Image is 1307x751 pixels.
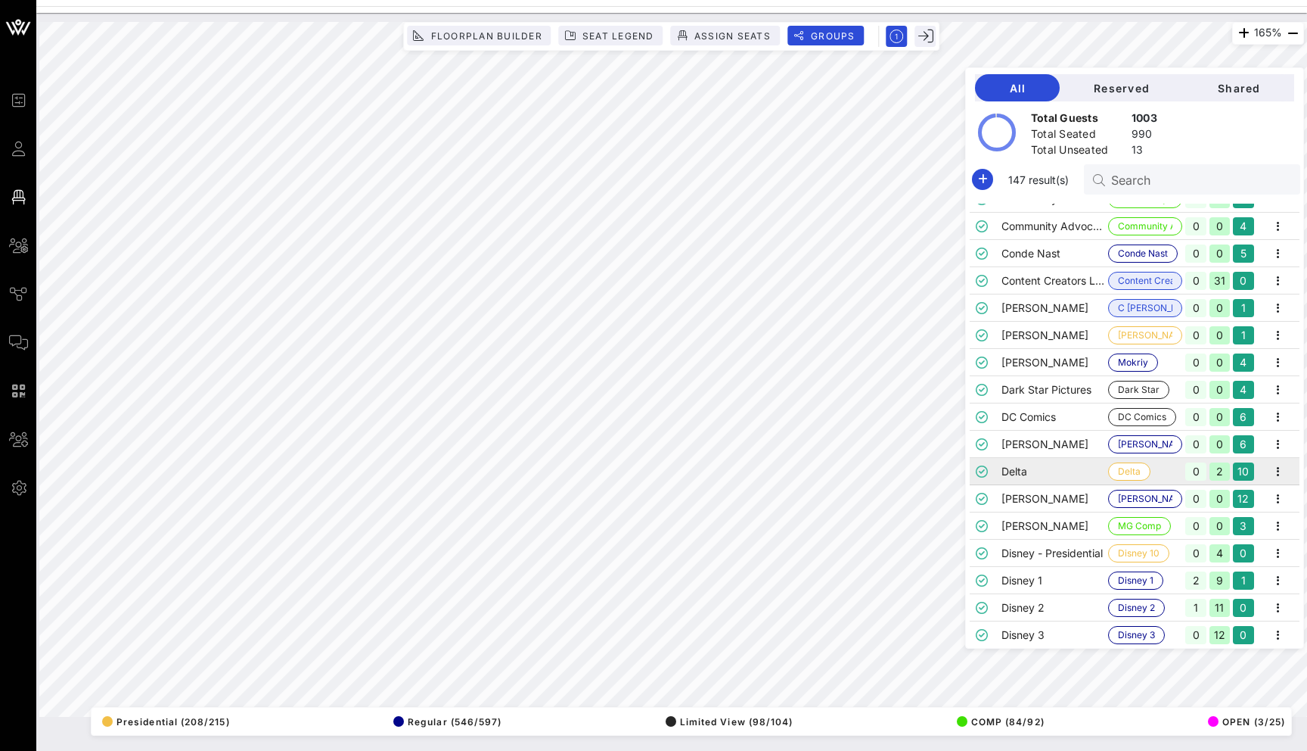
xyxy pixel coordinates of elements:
span: Regular (546/597) [393,716,501,728]
div: 0 [1209,326,1230,344]
td: Disney 2 [1001,594,1108,622]
span: Dark Star [1118,382,1160,398]
div: 2 [1185,572,1206,590]
div: 11 [1209,599,1230,617]
td: Content Creators Lounge [1001,267,1108,294]
span: MG Comp [1118,518,1161,534]
span: Assign Seats [694,30,771,42]
span: Presidential (208/215) [102,716,230,728]
div: 1 [1233,572,1253,590]
div: 5 [1233,245,1253,263]
div: 13 [1132,142,1157,161]
td: Disney 3 [1001,622,1108,649]
span: Disney 10 [1118,545,1160,562]
span: Reserved [1072,82,1172,95]
span: Community Advocat… [1118,218,1172,235]
div: 0 [1185,299,1206,317]
button: Regular (546/597) [389,711,501,732]
div: Total Unseated [1031,142,1125,161]
div: 0 [1233,544,1253,562]
div: 0 [1185,408,1206,426]
div: 0 [1185,326,1206,344]
div: 0 [1209,490,1230,508]
button: OPEN (3/25) [1203,711,1285,732]
div: 0 [1185,272,1206,290]
td: Delta [1001,458,1108,485]
div: 0 [1185,245,1206,263]
div: 1003 [1132,111,1157,129]
span: Floorplan Builder [430,30,542,42]
div: 0 [1185,435,1206,453]
div: 4 [1233,217,1253,235]
div: 0 [1209,217,1230,235]
td: [PERSON_NAME] [1001,294,1108,322]
div: Total Seated [1031,126,1125,145]
button: Presidential (208/215) [98,711,230,732]
div: 12 [1209,626,1230,644]
div: 0 [1185,354,1206,372]
div: 0 [1233,272,1253,290]
span: 147 result(s) [1002,172,1075,188]
div: Total Guests [1031,111,1125,129]
span: Conde Nast [1118,245,1168,262]
span: Disney 3 [1118,627,1155,643]
span: COMP (84/92) [957,716,1045,728]
td: Dark Star Pictures [1001,376,1108,404]
span: DC Comics [1118,409,1166,425]
div: 6 [1233,408,1253,426]
span: [PERSON_NAME] [1118,327,1172,344]
div: 4 [1209,544,1230,562]
div: 0 [1185,517,1206,535]
button: Shared [1184,74,1294,101]
div: 0 [1209,354,1230,372]
div: 0 [1185,490,1206,508]
div: 6 [1233,435,1253,453]
div: 0 [1185,381,1206,399]
div: 0 [1209,408,1230,426]
div: 10 [1233,463,1253,481]
button: COMP (84/92) [952,711,1045,732]
div: 9 [1209,572,1230,590]
td: Community Advocate 2 [1001,213,1108,240]
span: [PERSON_NAME] [1118,491,1172,507]
button: All [975,74,1060,101]
div: 0 [1185,626,1206,644]
div: 0 [1209,245,1230,263]
span: Delta [1118,463,1141,480]
span: Seat Legend [582,30,654,42]
span: Mokriy [1118,354,1148,371]
span: All [987,82,1048,95]
td: [PERSON_NAME] [1001,485,1108,513]
button: Seat Legend [559,26,663,45]
span: C [PERSON_NAME] [1118,300,1172,316]
div: 0 [1209,381,1230,399]
td: Disney 1 [1001,567,1108,594]
td: [PERSON_NAME] [1001,513,1108,540]
div: 12 [1233,490,1253,508]
span: Shared [1196,82,1282,95]
div: 1 [1233,326,1253,344]
span: Disney 1 [1118,572,1153,589]
button: Reserved [1060,74,1184,101]
div: 1 [1185,599,1206,617]
div: 0 [1209,517,1230,535]
td: Disney - Presidential [1001,540,1108,567]
button: Floorplan Builder [407,26,551,45]
div: 0 [1233,599,1253,617]
div: 31 [1209,272,1230,290]
div: 990 [1132,126,1157,145]
button: Limited View (98/104) [661,711,793,732]
div: 0 [1209,299,1230,317]
span: OPEN (3/25) [1208,716,1285,728]
td: Conde Nast [1001,240,1108,267]
div: 3 [1233,517,1253,535]
div: 0 [1233,626,1253,644]
div: 165% [1232,22,1304,45]
div: 2 [1209,463,1230,481]
span: Content Creators … [1118,273,1172,289]
button: Assign Seats [671,26,780,45]
button: Groups [787,26,865,45]
div: 4 [1233,354,1253,372]
div: 4 [1233,381,1253,399]
div: 0 [1185,463,1206,481]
